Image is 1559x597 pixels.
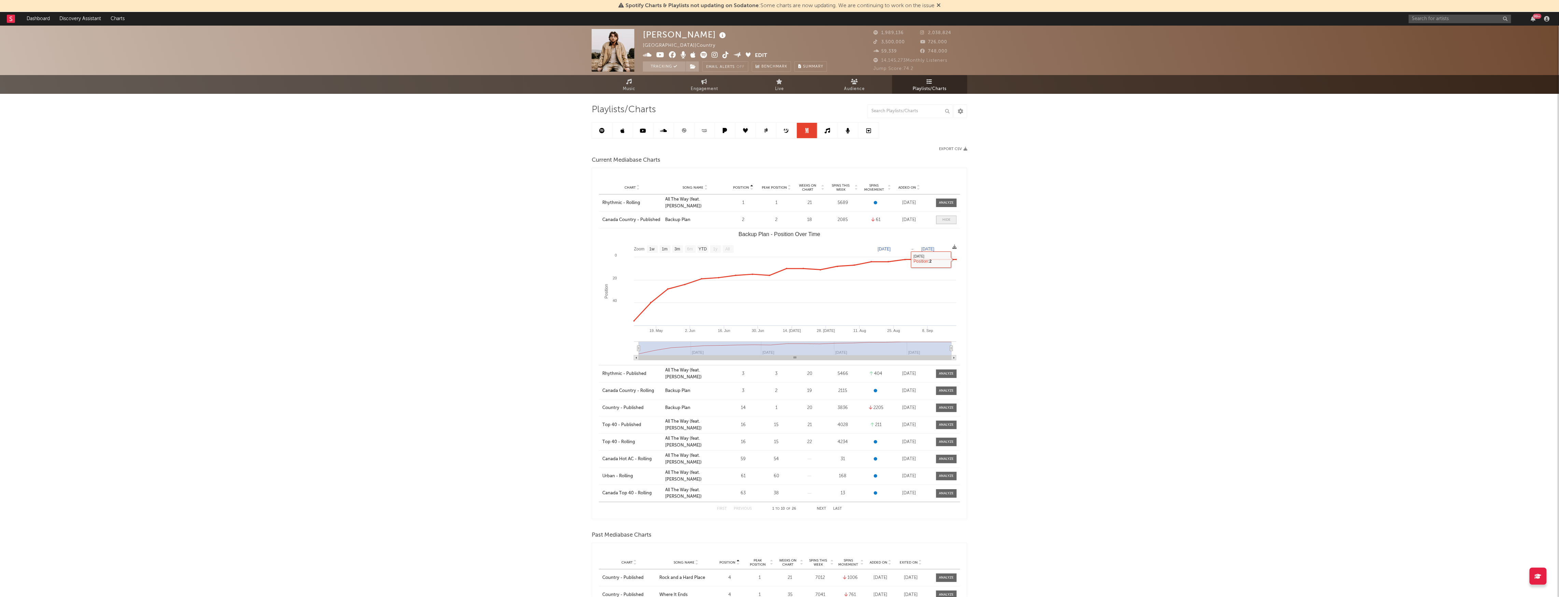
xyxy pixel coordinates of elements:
span: Spotify Charts & Playlists not updating on Sodatone [626,3,759,9]
span: Playlists/Charts [592,106,656,114]
text: 20 [613,276,617,280]
text: [DATE] [878,247,891,251]
a: Canada Country - Rolling [602,388,662,394]
input: Search Playlists/Charts [868,104,953,118]
svg: Backup Plan - Position Over Time [599,229,960,365]
text: 14. [DATE] [783,329,801,333]
button: Tracking [643,61,686,72]
div: [DATE] [895,405,924,411]
text: 1w [649,247,655,252]
div: Urban - Rolling [602,473,662,480]
div: 19 [795,388,825,394]
span: Spins This Week [807,558,829,567]
button: Email AlertsOff [702,61,748,72]
div: 38 [761,490,791,497]
div: All The Way (feat. [PERSON_NAME]) [665,452,725,466]
text: [DATE] [922,247,935,251]
a: Rhythmic - Rolling [602,200,662,206]
a: Country - Published [602,574,656,581]
span: of [786,507,790,510]
a: All The Way (feat. [PERSON_NAME]) [665,196,725,209]
span: Live [775,85,784,93]
a: Music [592,75,667,94]
span: Dismiss [937,3,941,9]
div: Country - Published [602,405,662,411]
a: All The Way (feat. [PERSON_NAME]) [665,418,725,432]
text: 3m [675,247,680,252]
div: 1006 [837,574,864,581]
a: Charts [106,12,129,26]
div: 20 [795,370,825,377]
em: Off [736,65,745,69]
input: Search for artists [1409,15,1511,23]
div: 14 [728,405,758,411]
span: 14,145,273 Monthly Listeners [873,58,947,63]
div: 61 [861,217,891,223]
a: Backup Plan [665,405,725,411]
a: Benchmark [752,61,791,72]
a: Canada Country - Published [602,217,662,223]
div: 404 [861,370,891,377]
span: Engagement [691,85,718,93]
span: Position [733,186,749,190]
div: 20 [795,405,825,411]
a: Backup Plan [665,388,725,394]
span: Chart [621,560,633,565]
div: 1 [728,200,758,206]
span: Current Mediabase Charts [592,156,660,164]
span: 748,000 [921,49,948,54]
button: 99+ [1531,16,1536,21]
span: Peak Position [746,558,769,567]
a: Dashboard [22,12,55,26]
div: [DATE] [895,490,924,497]
div: 18 [795,217,825,223]
span: Jump Score: 74.2 [873,67,913,71]
span: Weeks on Chart [795,184,820,192]
div: [DATE] [895,439,924,446]
div: 211 [861,422,891,428]
div: 1 [761,200,791,206]
span: Chart [624,186,636,190]
a: All The Way (feat. [PERSON_NAME]) [665,367,725,380]
text: Zoom [634,247,645,252]
text: 2. Jun [685,329,695,333]
a: Canada Hot AC - Rolling [602,456,662,463]
div: Backup Plan [665,217,725,223]
div: 2 [728,217,758,223]
a: Top 40 - Rolling [602,439,662,446]
span: Spins This Week [828,184,854,192]
div: 16 [728,422,758,428]
span: Added On [898,186,916,190]
button: Next [817,507,826,511]
div: 2 [761,217,791,223]
button: Edit [755,52,768,60]
span: 726,000 [921,40,947,44]
span: Peak Position [762,186,787,190]
div: 3 [728,388,758,394]
div: [DATE] [867,574,894,581]
div: [DATE] [895,456,924,463]
span: to [775,507,779,510]
a: Live [742,75,817,94]
button: Previous [734,507,752,511]
text: 1y [713,247,718,252]
a: Playlists/Charts [892,75,967,94]
text: YTD [699,247,707,252]
span: Benchmark [761,63,787,71]
a: All The Way (feat. [PERSON_NAME]) [665,435,725,449]
a: Engagement [667,75,742,94]
text: 0 [615,253,617,257]
div: 31 [828,456,858,463]
div: 99 + [1533,14,1542,19]
text: 16. Jun [718,329,730,333]
button: Summary [795,61,827,72]
span: Song Name [683,186,703,190]
div: 21 [795,200,825,206]
div: [DATE] [895,200,924,206]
